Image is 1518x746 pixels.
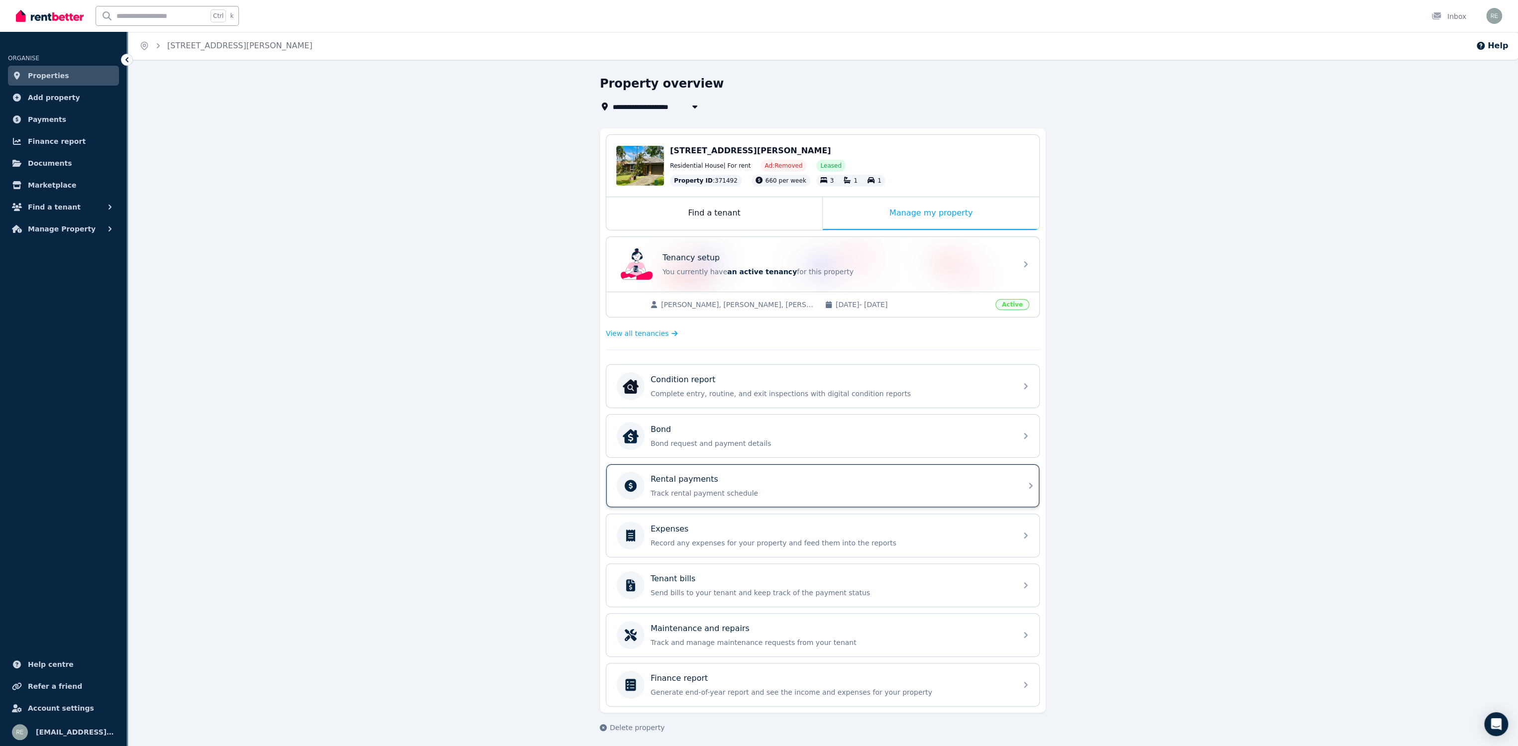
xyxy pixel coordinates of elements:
[651,588,1011,598] p: Send bills to your tenant and keep track of the payment status
[8,175,119,195] a: Marketplace
[606,237,1039,292] a: Tenancy setupTenancy setupYou currently havean active tenancyfor this property
[621,248,652,280] img: Tenancy setup
[28,680,82,692] span: Refer a friend
[28,70,69,82] span: Properties
[28,658,74,670] span: Help centre
[606,415,1039,457] a: BondBondBond request and payment details
[623,378,639,394] img: Condition report
[8,66,119,86] a: Properties
[836,300,989,310] span: [DATE] - [DATE]
[16,8,84,23] img: RentBetter
[8,55,39,62] span: ORGANISE
[28,223,96,235] span: Manage Property
[1431,11,1466,21] div: Inbox
[820,162,841,170] span: Leased
[651,623,750,635] p: Maintenance and repairs
[8,153,119,173] a: Documents
[854,177,858,184] span: 1
[600,723,664,733] button: Delete property
[823,197,1039,230] div: Manage my property
[8,131,119,151] a: Finance report
[28,201,81,213] span: Find a tenant
[211,9,226,22] span: Ctrl
[127,32,325,60] nav: Breadcrumb
[167,41,313,50] a: [STREET_ADDRESS][PERSON_NAME]
[610,723,664,733] span: Delete property
[8,219,119,239] button: Manage Property
[830,177,834,184] span: 3
[8,197,119,217] button: Find a tenant
[606,564,1039,607] a: Tenant billsSend bills to your tenant and keep track of the payment status
[8,654,119,674] a: Help centre
[600,76,724,92] h1: Property overview
[674,177,713,185] span: Property ID
[606,197,822,230] div: Find a tenant
[28,113,66,125] span: Payments
[606,663,1039,706] a: Finance reportGenerate end-of-year report and see the income and expenses for your property
[230,12,233,20] span: k
[8,698,119,718] a: Account settings
[36,726,115,738] span: [EMAIL_ADDRESS][DOMAIN_NAME]
[662,267,1011,277] p: You currently have for this property
[1486,8,1502,24] img: rentals@jonseabrook.com
[651,573,695,585] p: Tenant bills
[28,135,86,147] span: Finance report
[661,300,815,310] span: [PERSON_NAME], [PERSON_NAME], [PERSON_NAME]
[623,428,639,444] img: Bond
[764,162,802,170] span: Ad: Removed
[651,672,708,684] p: Finance report
[651,389,1011,399] p: Complete entry, routine, and exit inspections with digital condition reports
[670,146,831,155] span: [STREET_ADDRESS][PERSON_NAME]
[8,109,119,129] a: Payments
[651,438,1011,448] p: Bond request and payment details
[1484,712,1508,736] div: Open Intercom Messenger
[606,365,1039,408] a: Condition reportCondition reportComplete entry, routine, and exit inspections with digital condit...
[1476,40,1508,52] button: Help
[28,157,72,169] span: Documents
[606,464,1039,507] a: Rental paymentsTrack rental payment schedule
[606,328,678,338] a: View all tenancies
[877,177,881,184] span: 1
[670,175,742,187] div: : 371492
[606,614,1039,656] a: Maintenance and repairsTrack and manage maintenance requests from your tenant
[12,724,28,740] img: rentals@jonseabrook.com
[28,179,76,191] span: Marketplace
[651,374,715,386] p: Condition report
[606,328,668,338] span: View all tenancies
[651,488,1011,498] p: Track rental payment schedule
[727,268,797,276] span: an active tenancy
[651,473,718,485] p: Rental payments
[28,92,80,104] span: Add property
[651,538,1011,548] p: Record any expenses for your property and feed them into the reports
[995,299,1029,310] span: Active
[670,162,751,170] span: Residential House | For rent
[651,424,671,435] p: Bond
[651,638,1011,647] p: Track and manage maintenance requests from your tenant
[662,252,720,264] p: Tenancy setup
[765,177,806,184] span: 660 per week
[8,676,119,696] a: Refer a friend
[606,514,1039,557] a: ExpensesRecord any expenses for your property and feed them into the reports
[8,88,119,107] a: Add property
[651,523,688,535] p: Expenses
[28,702,94,714] span: Account settings
[651,687,1011,697] p: Generate end-of-year report and see the income and expenses for your property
